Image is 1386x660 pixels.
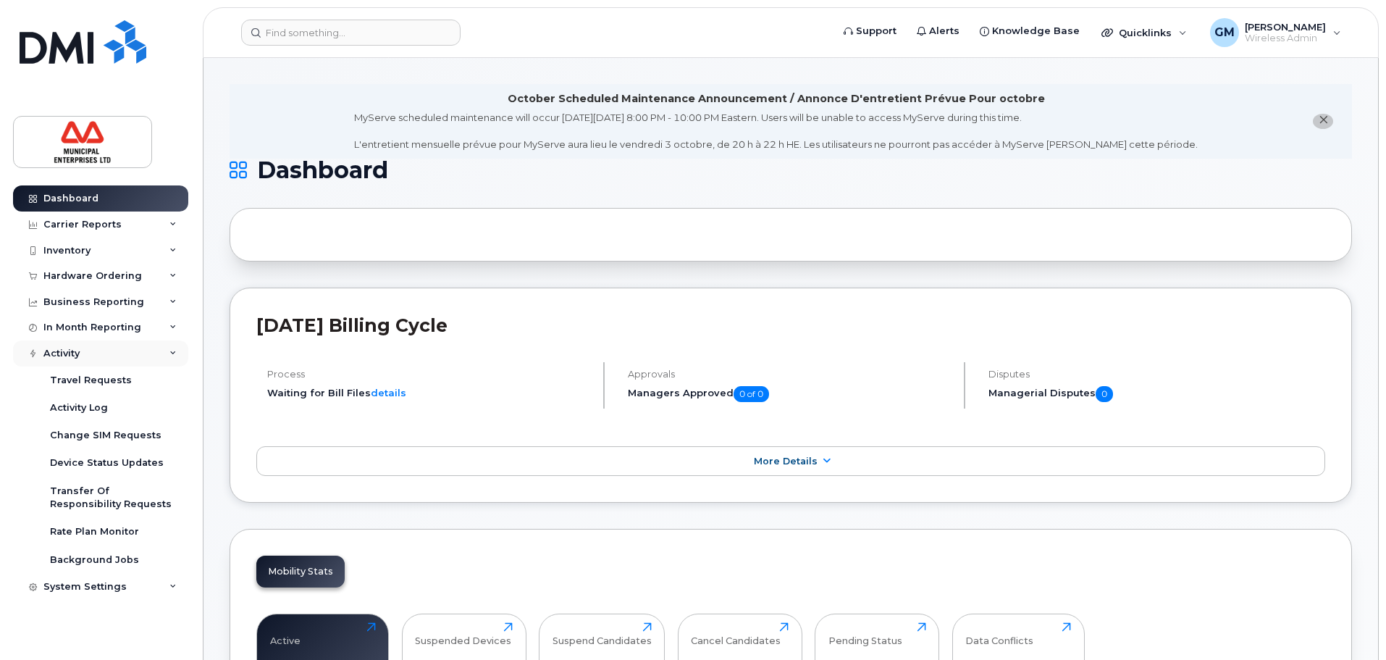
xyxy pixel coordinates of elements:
button: close notification [1313,114,1333,129]
h4: Approvals [628,369,952,380]
div: MyServe scheduled maintenance will occur [DATE][DATE] 8:00 PM - 10:00 PM Eastern. Users will be u... [354,111,1198,151]
span: Dashboard [257,159,388,181]
div: Data Conflicts [965,622,1033,646]
div: Active [270,622,301,646]
span: 0 [1096,386,1113,402]
h5: Managerial Disputes [988,386,1325,402]
span: 0 of 0 [734,386,769,402]
h5: Managers Approved [628,386,952,402]
div: Suspended Devices [415,622,511,646]
li: Waiting for Bill Files [267,386,591,400]
h4: Disputes [988,369,1325,380]
div: Pending Status [828,622,902,646]
div: October Scheduled Maintenance Announcement / Annonce D'entretient Prévue Pour octobre [508,91,1045,106]
span: More Details [754,456,818,467]
h2: [DATE] Billing Cycle [256,314,1325,336]
div: Suspend Candidates [553,622,652,646]
div: Cancel Candidates [691,622,781,646]
h4: Process [267,369,591,380]
a: details [371,387,406,398]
